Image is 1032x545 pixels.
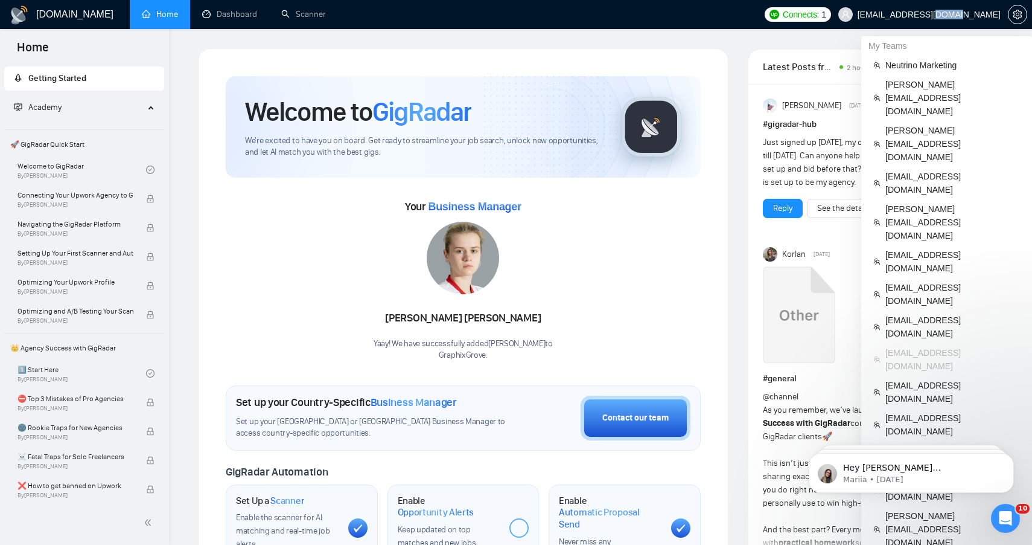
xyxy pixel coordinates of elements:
[281,9,326,19] a: searchScanner
[602,411,669,425] div: Contact our team
[885,346,1020,373] span: [EMAIL_ADDRESS][DOMAIN_NAME]
[885,248,1020,275] span: [EMAIL_ADDRESS][DOMAIN_NAME]
[236,416,509,439] span: Set up your [GEOGRAPHIC_DATA] or [GEOGRAPHIC_DATA] Business Manager to access country-specific op...
[873,389,881,396] span: team
[773,202,792,215] a: Reply
[783,8,819,21] span: Connects:
[146,398,154,407] span: lock
[763,118,988,131] h1: # gigradar-hub
[763,247,777,262] img: Korlan
[202,9,257,19] a: dashboardDashboard
[5,132,163,156] span: 🚀 GigRadar Quick Start
[236,495,304,507] h1: Set Up a
[885,379,1020,405] span: [EMAIL_ADDRESS][DOMAIN_NAME]
[814,249,830,260] span: [DATE]
[374,350,553,361] p: GraphixGrove .
[559,495,661,530] h1: Enable
[1016,504,1030,514] span: 10
[14,102,62,112] span: Academy
[763,199,803,218] button: Reply
[18,480,133,492] span: ❌ How to get banned on Upwork
[873,421,881,428] span: team
[873,356,881,363] span: team
[885,281,1020,308] span: [EMAIL_ADDRESS][DOMAIN_NAME]
[5,336,163,360] span: 👑 Agency Success with GigRadar
[18,451,133,463] span: ☠️ Fatal Traps for Solo Freelancers
[142,9,178,19] a: homeHome
[18,288,133,295] span: By [PERSON_NAME]
[18,317,133,324] span: By [PERSON_NAME]
[873,94,881,102] span: team
[18,434,133,441] span: By [PERSON_NAME]
[18,422,133,434] span: 🌚 Rookie Traps for New Agencies
[885,78,1020,118] span: [PERSON_NAME][EMAIL_ADDRESS][DOMAIN_NAME]
[18,247,133,259] span: Setting Up Your First Scanner and Auto-Bidder
[885,124,1020,164] span: [PERSON_NAME][EMAIL_ADDRESS][DOMAIN_NAME]
[873,526,881,533] span: team
[7,39,59,64] span: Home
[782,248,806,261] span: Korlan
[841,10,850,19] span: user
[374,308,553,329] div: [PERSON_NAME] [PERSON_NAME]
[236,396,457,409] h1: Set up your Country-Specific
[18,463,133,470] span: By [PERSON_NAME]
[581,396,690,440] button: Contact our team
[18,393,133,405] span: ⛔ Top 3 Mistakes of Pro Agencies
[18,305,133,317] span: Optimizing and A/B Testing Your Scanner for Better Results
[763,136,943,189] div: Just signed up [DATE], my onboarding call is not till [DATE]. Can anyone help me to get started t...
[146,253,154,261] span: lock
[885,202,1020,242] span: [PERSON_NAME][EMAIL_ADDRESS][DOMAIN_NAME]
[18,360,146,387] a: 1️⃣ Start HereBy[PERSON_NAME]
[398,506,474,518] span: Opportunity Alerts
[18,492,133,499] span: By [PERSON_NAME]
[18,218,133,230] span: Navigating the GigRadar Platform
[763,98,777,113] img: Anisuzzaman Khan
[146,369,154,378] span: check-circle
[427,222,499,294] img: 1706119176300-multi-67.jpg
[763,392,798,402] span: @channel
[807,199,881,218] button: See the details
[885,59,1020,72] span: Neutrino Marketing
[1008,10,1027,19] a: setting
[146,456,154,465] span: lock
[18,156,146,183] a: Welcome to GigRadarBy[PERSON_NAME]
[885,170,1020,196] span: [EMAIL_ADDRESS][DOMAIN_NAME]
[873,179,881,187] span: team
[18,259,133,266] span: By [PERSON_NAME]
[873,62,881,69] span: team
[861,36,1032,56] div: My Teams
[28,102,62,112] span: Academy
[28,73,86,83] span: Getting Started
[873,323,881,331] span: team
[18,405,133,412] span: By [PERSON_NAME]
[14,103,22,111] span: fund-projection-screen
[991,504,1020,533] iframe: Intercom live chat
[621,97,681,157] img: gigradar-logo.png
[146,224,154,232] span: lock
[146,311,154,319] span: lock
[817,202,870,215] a: See the details
[398,495,500,518] h1: Enable
[782,99,841,112] span: [PERSON_NAME]
[873,291,881,298] span: team
[821,8,826,21] span: 1
[849,100,865,111] span: [DATE]
[371,396,457,409] span: Business Manager
[146,485,154,494] span: lock
[372,95,471,128] span: GigRadar
[10,5,29,25] img: logo
[270,495,304,507] span: Scanner
[14,74,22,82] span: rocket
[847,63,884,72] span: 2 hours ago
[18,189,133,201] span: Connecting Your Upwork Agency to GigRadar
[245,95,471,128] h1: Welcome to
[559,506,661,530] span: Automatic Proposal Send
[873,140,881,147] span: team
[1008,10,1027,19] span: setting
[374,338,553,361] div: Yaay! We have successfully added [PERSON_NAME] to
[245,135,602,158] span: We're excited to have you on board. Get ready to streamline your job search, unlock new opportuni...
